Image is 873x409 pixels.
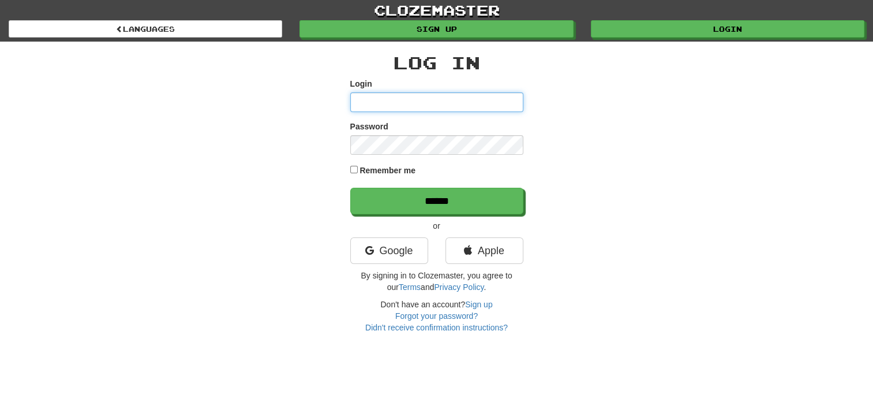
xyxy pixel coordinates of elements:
a: Didn't receive confirmation instructions? [365,323,508,332]
a: Sign up [465,300,492,309]
p: or [350,220,523,232]
div: Don't have an account? [350,299,523,333]
a: Forgot your password? [395,311,478,321]
label: Login [350,78,372,90]
a: Apple [445,237,523,264]
label: Password [350,121,388,132]
a: Login [591,20,864,38]
a: Google [350,237,428,264]
a: Privacy Policy [434,282,484,292]
a: Sign up [299,20,573,38]
h2: Log In [350,53,523,72]
a: Languages [9,20,282,38]
a: Terms [399,282,421,292]
p: By signing in to Clozemaster, you agree to our and . [350,270,523,293]
label: Remember me [359,165,415,176]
